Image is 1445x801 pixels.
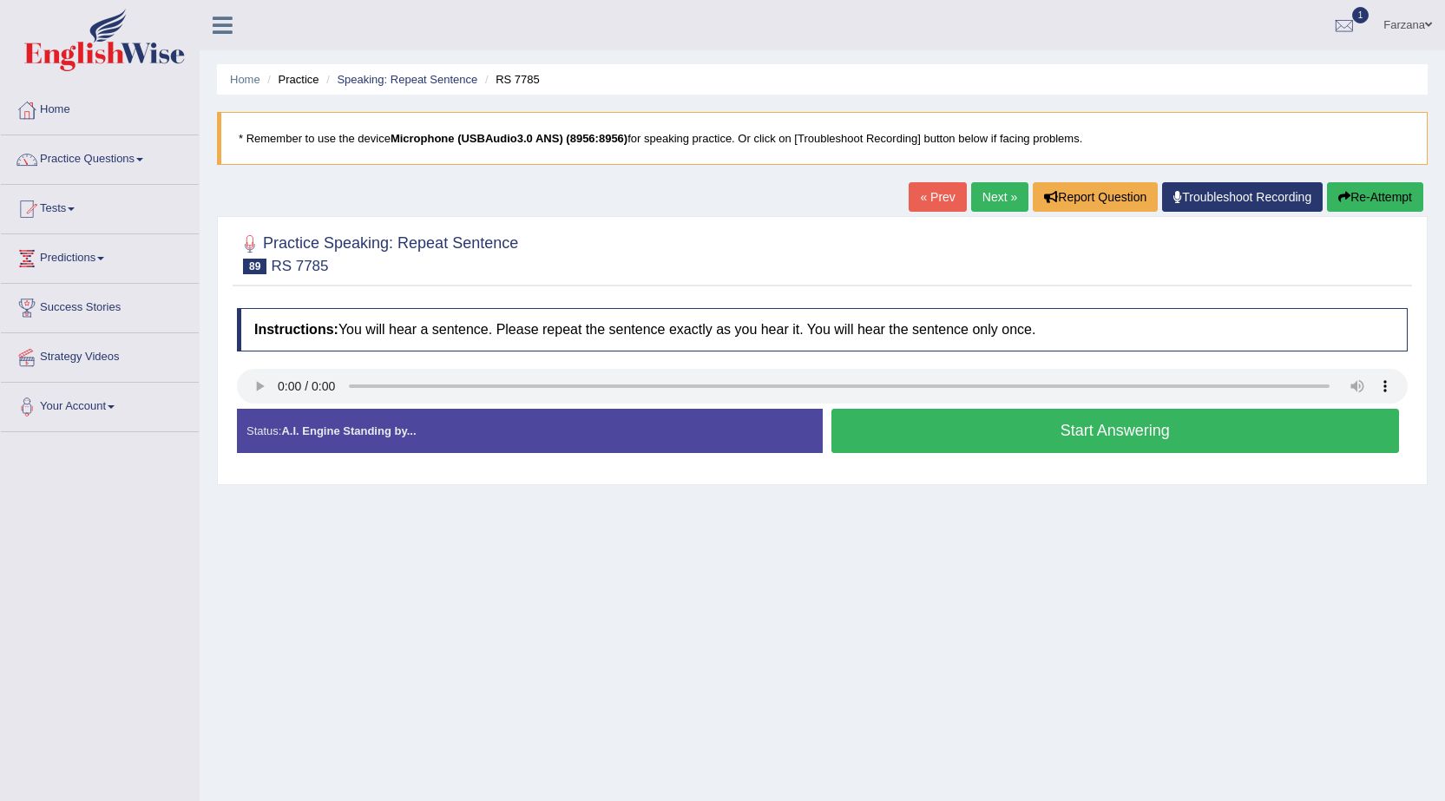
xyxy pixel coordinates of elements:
[263,71,319,88] li: Practice
[971,182,1028,212] a: Next »
[254,322,338,337] b: Instructions:
[1162,182,1323,212] a: Troubleshoot Recording
[1352,7,1369,23] span: 1
[1,86,199,129] a: Home
[481,71,540,88] li: RS 7785
[237,308,1408,351] h4: You will hear a sentence. Please repeat the sentence exactly as you hear it. You will hear the se...
[1,333,199,377] a: Strategy Videos
[281,424,416,437] strong: A.I. Engine Standing by...
[337,73,477,86] a: Speaking: Repeat Sentence
[230,73,260,86] a: Home
[237,231,518,274] h2: Practice Speaking: Repeat Sentence
[391,132,627,145] b: Microphone (USBAudio3.0 ANS) (8956:8956)
[217,112,1428,165] blockquote: * Remember to use the device for speaking practice. Or click on [Troubleshoot Recording] button b...
[1033,182,1158,212] button: Report Question
[1327,182,1423,212] button: Re-Attempt
[1,284,199,327] a: Success Stories
[243,259,266,274] span: 89
[1,135,199,179] a: Practice Questions
[909,182,966,212] a: « Prev
[1,185,199,228] a: Tests
[1,234,199,278] a: Predictions
[1,383,199,426] a: Your Account
[237,409,823,453] div: Status:
[271,258,328,274] small: RS 7785
[831,409,1400,453] button: Start Answering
